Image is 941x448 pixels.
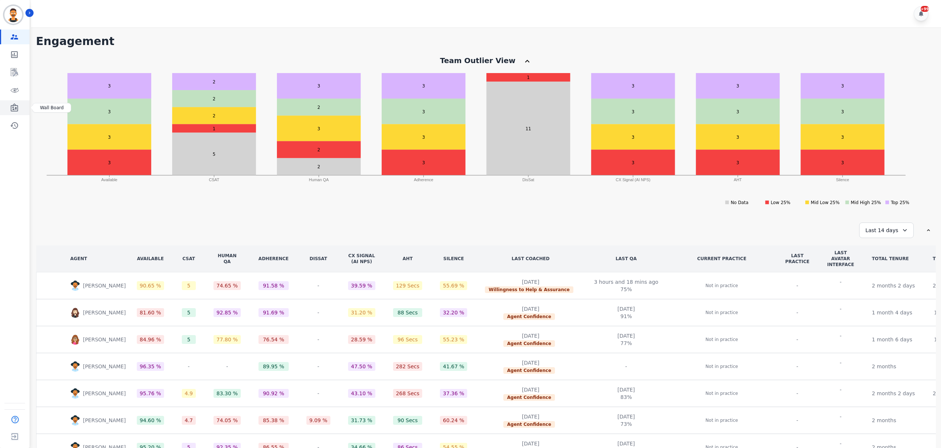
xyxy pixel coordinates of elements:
div: AHT [393,256,423,262]
div: 76.54 % [263,336,284,343]
div: LAST PRACTICE [785,253,809,265]
div: 129 Secs [396,282,420,289]
text: DisSat [522,178,534,182]
div: 9.09 % [309,417,327,424]
text: No Data [730,200,748,205]
div: 73% [617,420,635,428]
text: 3 [422,135,425,140]
div: 31.20 % [351,309,372,316]
div: Last 14 days [859,223,914,238]
div: Adherence [258,256,289,262]
text: 2 [212,96,215,101]
div: 4.7 [185,417,193,424]
div: 60.24 % [443,417,464,424]
text: 3 [736,109,739,114]
text: Available [101,178,117,182]
div: [DATE] [503,305,558,313]
div: 32.20 % [443,309,464,316]
text: Silence [836,178,849,182]
div: - [306,281,330,290]
p: [PERSON_NAME] [83,309,129,316]
div: Silence [440,256,467,262]
text: Mid High 25% [851,200,881,205]
div: 88 Secs [397,309,418,316]
div: [DATE] [617,305,635,313]
img: Bordered avatar [4,6,22,24]
div: 3 hours and 18 mins ago [594,278,658,286]
div: - [840,413,841,420]
text: 2 [212,79,215,85]
div: 74.65 % [216,282,238,289]
div: 5 [187,336,190,343]
text: Mid Low 25% [810,200,839,205]
div: 39.59 % [351,282,372,289]
text: 3 [736,83,739,89]
text: 3 [422,109,425,114]
img: Rounded avatar [70,415,80,425]
div: 90.92 % [263,390,284,397]
div: 96.35 % [140,363,161,370]
text: 2 [212,113,215,118]
div: - [785,363,809,370]
p: [PERSON_NAME] [83,282,129,289]
div: 84.96 % [140,336,161,343]
span: Willingness to Help & Assurance [485,286,573,293]
text: CSAT [209,178,219,182]
text: 1 [212,126,215,131]
div: Human QA [213,253,241,265]
text: 3 [108,109,111,114]
div: 5 [187,282,190,289]
div: [DATE] [617,440,635,447]
text: 1 [527,75,530,80]
div: 83% [617,393,635,401]
div: 55.23 % [443,336,464,343]
text: 2 [317,105,320,110]
p: [PERSON_NAME] [83,363,129,370]
div: Available [137,256,164,262]
div: - [785,390,809,397]
text: 2 [317,147,320,152]
div: +99 [921,6,929,12]
div: 43.10 % [351,390,372,397]
text: 3 [841,160,844,165]
div: 2 months 2 days [872,390,915,397]
div: 75% [594,286,658,293]
div: 41.67 % [443,363,464,370]
div: - [785,417,809,424]
div: - [840,305,841,313]
text: 3 [632,135,635,140]
text: 3 [841,83,844,89]
div: 37.36 % [443,390,464,397]
div: CSAT [182,256,196,262]
h1: Engagement [36,35,936,48]
div: 2 months [872,363,896,370]
div: DisSat [306,256,330,262]
text: Low 25% [771,200,790,205]
p: Not in practice [705,390,738,397]
div: - [785,282,809,289]
div: 4.9 [185,390,193,397]
div: [DATE] [503,359,558,366]
div: - [306,362,330,371]
span: Agent Confidence [503,367,555,374]
text: 3 [422,83,425,89]
div: 77% [617,340,635,347]
div: 31.73 % [351,417,372,424]
div: - [840,332,841,340]
img: Rounded avatar [70,388,80,399]
text: Adherence [414,178,433,182]
div: 1 month 6 days [872,336,912,343]
div: - [306,335,330,344]
text: 3 [422,160,425,165]
div: 91.58 % [263,282,284,289]
div: - [182,362,196,371]
div: - [213,362,241,371]
text: AHT [734,178,742,182]
div: [DATE] [485,278,576,286]
p: [PERSON_NAME] [83,417,129,424]
img: Rounded avatar [70,307,80,318]
div: LAST COACHED [485,256,576,262]
div: AGENT [70,256,87,262]
text: 3 [632,109,635,114]
text: 11 [525,126,531,131]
